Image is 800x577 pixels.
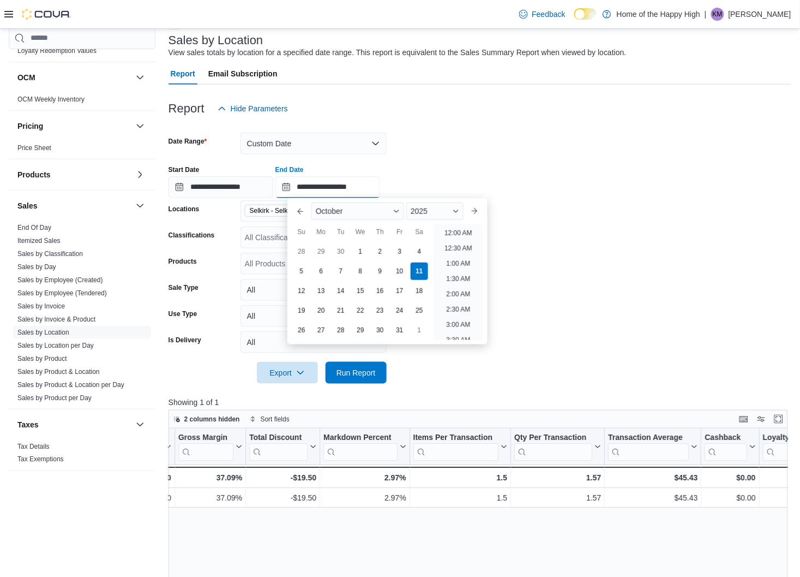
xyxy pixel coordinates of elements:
[442,303,475,316] li: 2:30 AM
[17,96,85,103] a: OCM Weekly Inventory
[352,322,369,339] div: day-29
[442,334,475,347] li: 3:30 AM
[17,394,92,402] a: Sales by Product per Day
[411,207,428,216] span: 2025
[17,144,51,152] span: Price Sheet
[134,199,147,212] button: Sales
[411,223,428,241] div: Sa
[608,432,697,460] button: Transaction Average
[169,34,263,47] h3: Sales by Location
[442,318,475,331] li: 3:00 AM
[17,249,83,258] span: Sales by Classification
[312,282,330,300] div: day-13
[261,415,290,424] span: Sort fields
[249,432,308,443] div: Total Discount
[323,491,406,504] div: 2.97%
[608,432,689,460] div: Transaction Average
[171,63,195,85] span: Report
[17,223,51,232] span: End Of Day
[169,137,207,146] label: Date Range
[249,491,316,504] div: -$19.50
[532,9,566,20] span: Feedback
[17,200,38,211] h3: Sales
[371,282,389,300] div: day-16
[332,282,350,300] div: day-14
[608,432,689,443] div: Transaction Average
[391,322,408,339] div: day-31
[413,471,507,484] div: 1.5
[617,8,700,21] p: Home of the Happy High
[17,381,124,389] a: Sales by Product & Location per Day
[240,331,387,353] button: All
[293,302,310,319] div: day-19
[17,456,64,463] a: Tax Exemptions
[413,432,498,443] div: Items Per Transaction
[411,263,428,280] div: day-11
[514,432,592,443] div: Qty Per Transaction
[9,141,155,159] div: Pricing
[411,302,428,319] div: day-25
[391,282,408,300] div: day-17
[17,355,67,362] a: Sales by Product
[17,121,43,132] h3: Pricing
[406,203,464,220] div: Button. Open the year selector. 2025 is currently selected.
[515,3,570,25] a: Feedback
[705,432,755,460] button: Cashback
[711,8,724,21] div: Keaton Miller
[17,263,56,271] a: Sales by Day
[442,272,475,285] li: 1:30 AM
[17,354,67,363] span: Sales by Product
[391,263,408,280] div: day-10
[466,203,483,220] button: Next month
[169,231,215,240] label: Classifications
[169,205,200,213] label: Locations
[112,491,171,504] div: $235.90
[245,205,348,217] span: Selkirk - Selkirk Crossing - Fire & Flower
[713,8,723,21] span: KM
[17,121,131,132] button: Pricing
[17,72,35,83] h3: OCM
[169,47,627,58] div: View sales totals by location for a specified date range. This report is equivalent to the Sales ...
[312,223,330,241] div: Mo
[352,302,369,319] div: day-22
[772,413,785,426] button: Enter fullscreen
[17,329,69,336] a: Sales by Location
[17,368,100,376] a: Sales by Product & Location
[705,432,747,443] div: Cashback
[17,224,51,231] a: End Of Day
[391,243,408,260] div: day-3
[326,362,387,384] button: Run Report
[257,362,318,384] button: Export
[17,302,65,311] span: Sales by Invoice
[737,413,750,426] button: Keyboard shortcuts
[17,419,131,430] button: Taxes
[440,242,477,255] li: 12:30 AM
[17,46,97,55] span: Loyalty Redemption Values
[134,418,147,431] button: Taxes
[332,223,350,241] div: Tu
[755,413,768,426] button: Display options
[411,322,428,339] div: day-1
[240,133,387,154] button: Custom Date
[411,282,428,300] div: day-18
[352,223,369,241] div: We
[17,47,97,55] a: Loyalty Redemption Values
[178,491,242,504] div: 37.09%
[312,302,330,319] div: day-20
[442,257,475,270] li: 1:00 AM
[413,432,498,460] div: Items Per Transaction
[231,103,288,114] span: Hide Parameters
[312,263,330,280] div: day-6
[371,322,389,339] div: day-30
[17,328,69,337] span: Sales by Location
[292,203,309,220] button: Previous Month
[208,63,278,85] span: Email Subscription
[169,257,197,266] label: Products
[371,263,389,280] div: day-9
[371,223,389,241] div: Th
[169,283,199,292] label: Sale Type
[17,342,94,349] a: Sales by Location per Day
[112,471,171,484] div: $235.90
[391,302,408,319] div: day-24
